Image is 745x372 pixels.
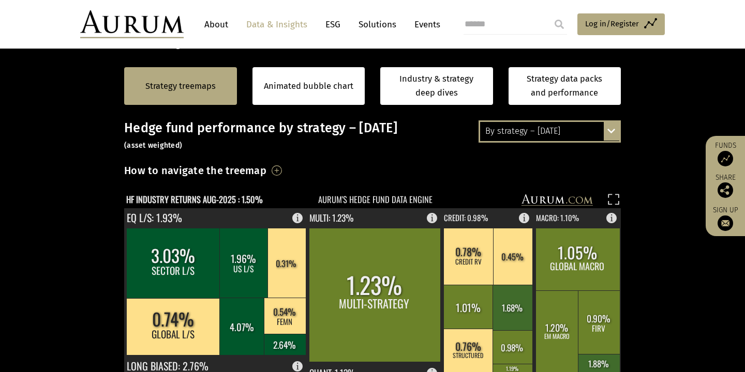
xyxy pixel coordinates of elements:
input: Submit [549,14,570,35]
a: About [199,15,233,34]
a: ESG [320,15,346,34]
a: Animated bubble chart [264,80,353,93]
img: Sign up to our newsletter [718,215,733,231]
a: Log in/Register [577,13,665,35]
img: Share this post [718,182,733,198]
a: Strategy treemaps [145,80,216,93]
a: Strategy data packs and performance [509,67,621,105]
div: Share [711,174,740,198]
img: Aurum [80,10,184,38]
img: Access Funds [718,151,733,166]
h3: How to navigate the treemap [124,162,266,179]
a: Data & Insights [241,15,312,34]
a: Industry & strategy deep dives [380,67,493,105]
h3: Hedge fund performance by strategy – [DATE] [124,120,621,151]
div: By strategy – [DATE] [480,122,619,141]
a: Sign up [711,206,740,231]
a: Funds [711,141,740,166]
small: (asset weighted) [124,141,182,150]
a: Events [409,15,440,34]
a: Solutions [353,15,401,34]
span: Log in/Register [585,18,639,30]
